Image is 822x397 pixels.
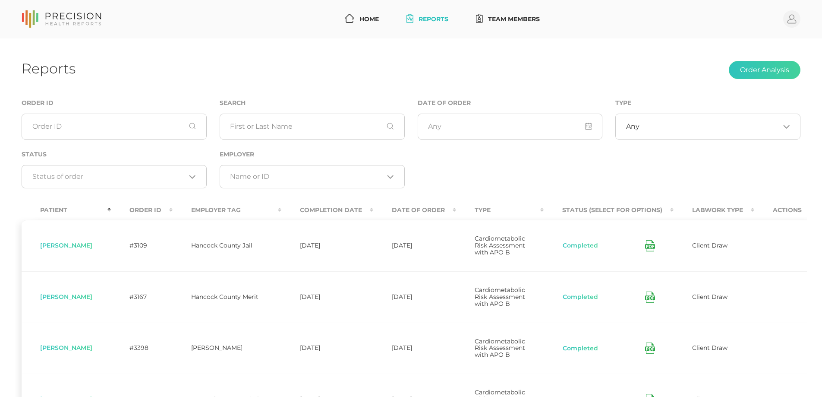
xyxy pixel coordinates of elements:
input: Search for option [32,172,186,181]
div: Search for option [220,165,405,188]
button: Order Analysis [729,61,800,79]
button: Completed [562,293,598,302]
span: Cardiometabolic Risk Assessment with APO B [475,286,525,308]
div: Search for option [22,165,207,188]
td: Hancock County Jail [173,220,281,271]
th: Status (Select for Options) : activate to sort column ascending [544,200,674,220]
th: Employer Tag : activate to sort column ascending [173,200,281,220]
input: Search for option [230,172,384,181]
span: [PERSON_NAME] [40,344,92,352]
label: Date of Order [418,99,471,107]
th: Actions [754,200,820,220]
button: Completed [562,241,598,250]
th: Labwork Type : activate to sort column ascending [674,200,754,220]
td: [DATE] [373,271,456,323]
a: Reports [403,11,452,27]
td: [DATE] [373,220,456,271]
input: Search for option [639,122,780,131]
span: [PERSON_NAME] [40,293,92,301]
div: Search for option [615,114,800,140]
a: Team Members [472,11,543,27]
input: Order ID [22,114,207,140]
td: [PERSON_NAME] [173,323,281,374]
td: #3109 [111,220,173,271]
span: Client Draw [692,241,728,249]
td: #3167 [111,271,173,323]
span: Client Draw [692,293,728,301]
th: Type : activate to sort column ascending [456,200,544,220]
span: Cardiometabolic Risk Assessment with APO B [475,337,525,359]
input: First or Last Name [220,114,405,140]
td: Hancock County Merit [173,271,281,323]
th: Order ID : activate to sort column ascending [111,200,173,220]
h1: Reports [22,60,76,77]
span: [PERSON_NAME] [40,241,92,249]
span: Client Draw [692,344,728,352]
span: Any [626,122,639,131]
a: Home [341,11,382,27]
input: Any [418,114,603,140]
label: Status [22,151,47,158]
label: Search [220,99,246,107]
td: #3398 [111,323,173,374]
button: Completed [562,344,598,353]
th: Patient : activate to sort column descending [22,200,111,220]
label: Type [615,99,631,107]
label: Order ID [22,99,54,107]
td: [DATE] [281,220,373,271]
th: Date Of Order : activate to sort column ascending [373,200,456,220]
td: [DATE] [281,271,373,323]
label: Employer [220,151,254,158]
span: Cardiometabolic Risk Assessment with APO B [475,235,525,256]
td: [DATE] [281,323,373,374]
td: [DATE] [373,323,456,374]
th: Completion Date : activate to sort column ascending [281,200,373,220]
